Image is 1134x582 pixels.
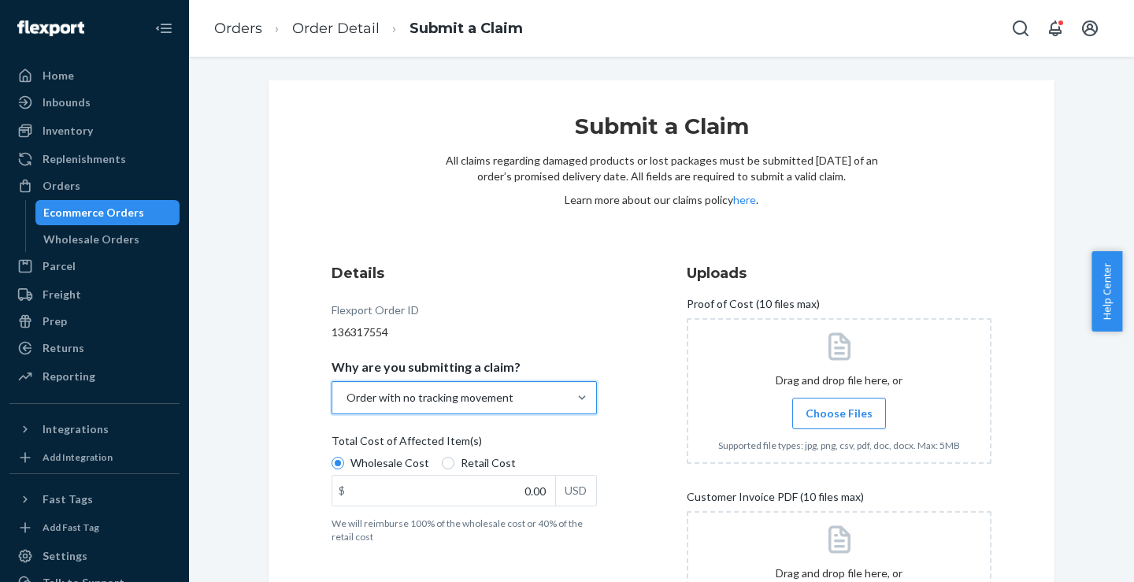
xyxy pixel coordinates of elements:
[43,205,144,221] div: Ecommerce Orders
[43,491,93,507] div: Fast Tags
[43,521,99,534] div: Add Fast Tag
[687,296,820,318] span: Proof of Cost (10 files max)
[9,335,180,361] a: Returns
[1005,13,1036,44] button: Open Search Box
[9,487,180,512] button: Fast Tags
[332,476,555,506] input: $USD
[806,406,873,421] span: Choose Files
[43,232,139,247] div: Wholesale Orders
[35,227,180,252] a: Wholesale Orders
[43,123,93,139] div: Inventory
[332,263,597,284] h3: Details
[445,192,878,208] p: Learn more about our claims policy .
[43,421,109,437] div: Integrations
[43,95,91,110] div: Inbounds
[9,173,180,198] a: Orders
[43,178,80,194] div: Orders
[332,302,419,324] div: Flexport Order ID
[9,282,180,307] a: Freight
[442,457,454,469] input: Retail Cost
[332,359,521,375] p: Why are you submitting a claim?
[555,476,596,506] div: USD
[9,364,180,389] a: Reporting
[687,263,991,284] h3: Uploads
[202,6,535,52] ol: breadcrumbs
[9,146,180,172] a: Replenishments
[409,20,523,37] a: Submit a Claim
[332,324,597,340] div: 136317554
[43,313,67,329] div: Prep
[9,518,180,537] a: Add Fast Tag
[17,20,84,36] img: Flexport logo
[332,517,597,543] p: We will reimburse 100% of the wholesale cost or 40% of the retail cost
[43,340,84,356] div: Returns
[1039,13,1071,44] button: Open notifications
[332,476,351,506] div: $
[43,287,81,302] div: Freight
[9,448,180,467] a: Add Integration
[350,455,429,471] span: Wholesale Cost
[445,153,878,184] p: All claims regarding damaged products or lost packages must be submitted [DATE] of an order’s pro...
[1074,13,1106,44] button: Open account menu
[43,548,87,564] div: Settings
[9,543,180,569] a: Settings
[9,254,180,279] a: Parcel
[332,433,482,455] span: Total Cost of Affected Item(s)
[43,68,74,83] div: Home
[687,489,864,511] span: Customer Invoice PDF (10 files max)
[9,417,180,442] button: Integrations
[9,63,180,88] a: Home
[461,455,516,471] span: Retail Cost
[214,20,262,37] a: Orders
[43,450,113,464] div: Add Integration
[346,390,513,406] div: Order with no tracking movement
[9,309,180,334] a: Prep
[9,90,180,115] a: Inbounds
[1091,251,1122,332] button: Help Center
[292,20,380,37] a: Order Detail
[148,13,180,44] button: Close Navigation
[733,193,756,206] a: here
[43,258,76,274] div: Parcel
[445,112,878,153] h1: Submit a Claim
[43,369,95,384] div: Reporting
[9,118,180,143] a: Inventory
[43,151,126,167] div: Replenishments
[35,200,180,225] a: Ecommerce Orders
[332,457,344,469] input: Wholesale Cost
